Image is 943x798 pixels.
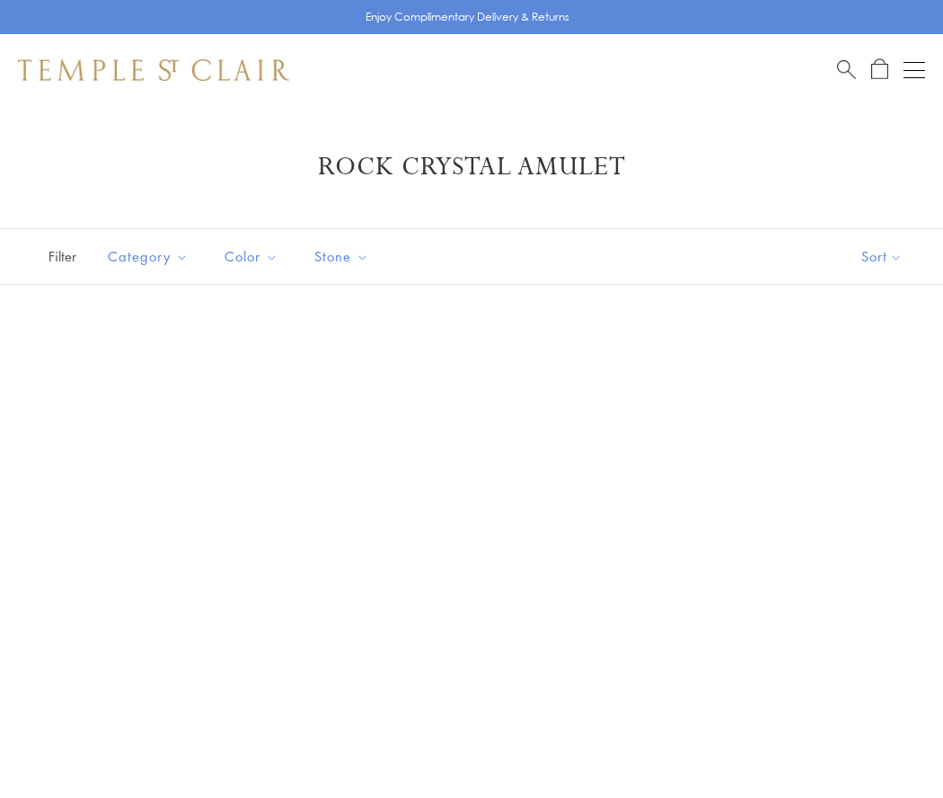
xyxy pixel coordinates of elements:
[45,151,898,183] h1: Rock Crystal Amulet
[301,236,383,277] button: Stone
[94,236,202,277] button: Category
[216,245,292,268] span: Color
[903,59,925,81] button: Open navigation
[366,8,569,26] p: Enjoy Complimentary Delivery & Returns
[18,59,289,81] img: Temple St. Clair
[305,245,383,268] span: Stone
[99,245,202,268] span: Category
[821,229,943,284] button: Show sort by
[211,236,292,277] button: Color
[837,58,856,81] a: Search
[871,58,888,81] a: Open Shopping Bag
